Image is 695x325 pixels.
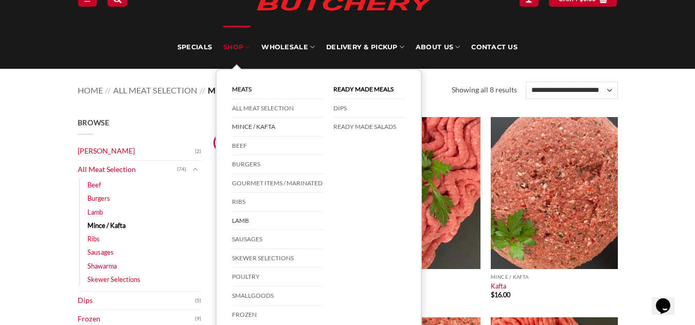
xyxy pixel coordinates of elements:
[87,219,126,232] a: Mince / Kafta
[113,85,197,95] a: All Meat Selection
[78,142,195,160] a: [PERSON_NAME]
[78,118,110,127] span: Browse
[223,26,250,69] a: SHOP
[200,85,205,95] span: //
[416,26,460,69] a: About Us
[232,249,323,268] a: Skewer Selections
[491,117,618,269] img: Kafta
[232,286,323,305] a: Smallgoods
[195,293,201,309] span: (5)
[491,274,618,280] p: Mince / Kafta
[177,162,186,177] span: (74)
[232,80,323,99] a: Meats
[189,164,201,175] button: Toggle
[232,305,323,324] a: Frozen
[208,85,267,95] span: Mince / Kafta
[232,267,323,286] a: Poultry
[78,292,195,310] a: Dips
[526,82,617,99] select: Shop order
[452,84,517,96] p: Showing all 8 results
[87,192,110,205] a: Burgers
[326,26,404,69] a: Delivery & Pickup
[471,26,518,69] a: Contact Us
[652,284,685,315] iframe: chat widget
[491,291,494,299] span: $
[78,161,177,179] a: All Meat Selection
[232,230,323,249] a: Sausages
[232,193,323,212] a: Ribs
[87,178,101,192] a: Beef
[232,155,323,174] a: Burgers
[195,144,201,159] span: (2)
[232,137,323,156] a: Beef
[87,245,114,259] a: Sausages
[261,26,315,69] a: Wholesale
[232,212,323,231] a: Lamb
[87,232,100,245] a: Ribs
[87,273,140,286] a: Skewer Selections
[491,291,510,299] bdi: 16.00
[232,118,323,137] a: Mince / Kafta
[232,99,323,118] a: All Meat Selection
[491,282,506,290] a: Kafta
[87,259,117,273] a: Shawarma
[232,174,323,193] a: Gourmet Items / Marinated
[177,26,212,69] a: Specials
[105,85,111,95] span: //
[333,80,405,99] a: Ready Made Meals
[333,118,405,136] a: Ready Made Salads
[87,205,103,219] a: Lamb
[78,85,103,95] a: Home
[333,99,405,118] a: DIPS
